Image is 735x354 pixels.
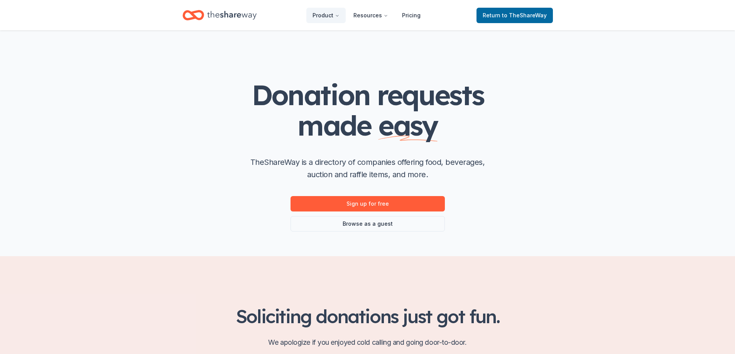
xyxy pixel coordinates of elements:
p: We apologize if you enjoyed cold calling and going door-to-door. [182,336,553,349]
h1: Donation requests made [213,80,522,141]
h2: Soliciting donations just got fun. [182,305,553,327]
a: Sign up for free [291,196,445,211]
button: Product [306,8,346,23]
span: Return [483,11,547,20]
a: Pricing [396,8,427,23]
a: Browse as a guest [291,216,445,232]
a: Returnto TheShareWay [476,8,553,23]
span: easy [378,108,438,143]
span: to TheShareWay [502,12,547,18]
nav: Main [306,6,427,24]
p: TheShareWay is a directory of companies offering food, beverages, auction and raffle items, and m... [244,156,491,181]
button: Resources [347,8,394,23]
a: Home [182,6,257,24]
